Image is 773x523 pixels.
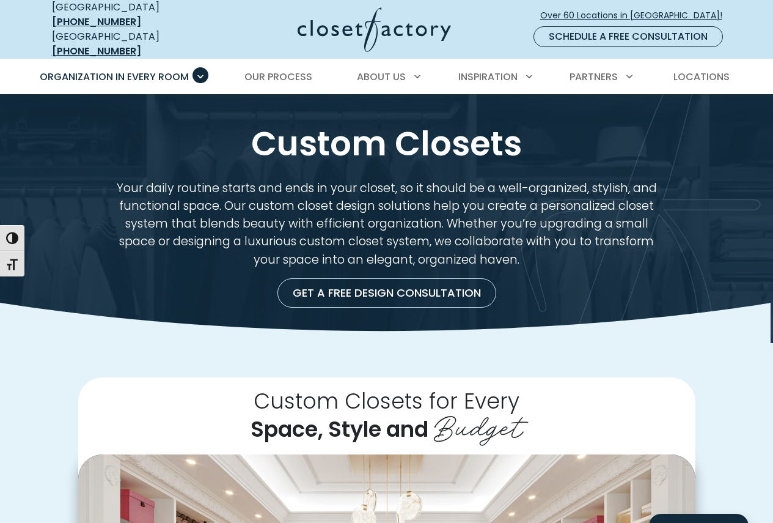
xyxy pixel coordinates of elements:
span: Custom Closets for Every [254,386,519,416]
a: Get a Free Design Consultation [277,278,496,308]
nav: Primary Menu [31,60,742,94]
span: About Us [357,70,406,84]
span: Budget [434,402,523,447]
a: Schedule a Free Consultation [533,26,723,47]
span: Over 60 Locations in [GEOGRAPHIC_DATA]! [540,9,732,22]
div: [GEOGRAPHIC_DATA] [52,29,202,59]
img: Closet Factory Logo [298,7,451,52]
a: [PHONE_NUMBER] [52,15,141,29]
span: Organization in Every Room [40,70,189,84]
span: Partners [570,70,618,84]
span: Inspiration [458,70,518,84]
span: Locations [673,70,730,84]
span: Our Process [244,70,312,84]
a: Over 60 Locations in [GEOGRAPHIC_DATA]! [540,5,733,26]
h1: Custom Closets [49,124,724,165]
span: Space, Style and [251,414,428,443]
p: Your daily routine starts and ends in your closet, so it should be a well-organized, stylish, and... [107,179,667,268]
a: [PHONE_NUMBER] [52,44,141,58]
